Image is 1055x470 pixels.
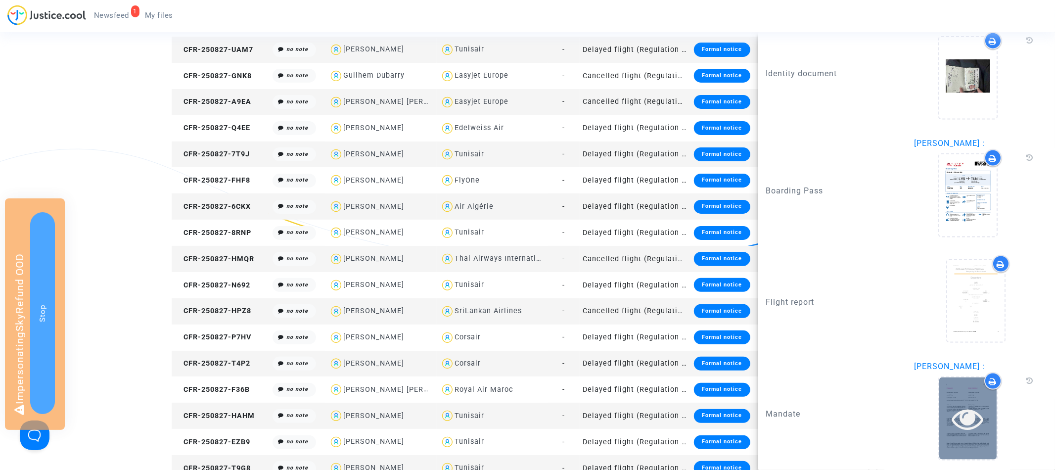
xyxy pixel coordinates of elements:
div: [PERSON_NAME] [343,281,404,289]
img: icon-user.svg [440,173,455,188]
td: Delayed flight (Regulation EC 261/2004) [580,193,691,220]
div: Tunisair [455,150,484,158]
div: [PERSON_NAME] [343,45,404,53]
img: icon-user.svg [329,252,343,266]
td: Delayed flight (Regulation EC 261/2004) [580,220,691,246]
span: - [562,150,565,158]
div: [PERSON_NAME] [343,359,404,368]
img: icon-user.svg [329,435,343,449]
td: Delayed flight (Regulation EC 261/2004) [580,325,691,351]
p: Flight report [766,296,899,308]
span: CFR-250827-Q4EE [175,124,251,132]
td: Delayed flight (Regulation EC 261/2004) [580,403,691,429]
span: CFR-250827-N692 [175,281,251,289]
div: Impersonating [5,198,65,430]
span: - [562,124,565,132]
i: no note [286,360,308,367]
div: Edelweiss Air [455,124,504,132]
p: Identity document [766,67,899,80]
span: - [562,72,565,80]
img: icon-user.svg [440,330,455,345]
span: CFR-250827-HMQR [175,255,255,263]
div: Easyjet Europe [455,71,508,80]
div: Formal notice [694,121,750,135]
div: Formal notice [694,43,750,56]
img: icon-user.svg [329,226,343,240]
td: Delayed flight (Regulation EC 261/2004) [580,376,691,403]
span: CFR-250827-6CKX [175,202,251,211]
div: Guilhem Dubarry [343,71,405,80]
img: icon-user.svg [329,357,343,371]
td: Cancelled flight (Regulation EC 261/2004) [580,89,691,115]
i: no note [286,177,308,183]
span: [PERSON_NAME] : [914,139,985,148]
img: icon-user.svg [440,69,455,83]
span: My files [145,11,173,20]
div: [PERSON_NAME] [PERSON_NAME] [343,385,467,394]
div: 1 [131,5,140,17]
span: - [562,97,565,106]
span: CFR-250827-HPZ8 [175,307,252,315]
div: [PERSON_NAME] [343,254,404,263]
div: Formal notice [694,252,750,266]
img: icon-user.svg [329,409,343,423]
a: My files [137,8,181,23]
img: icon-user.svg [329,304,343,319]
div: Tunisair [455,412,484,420]
div: Formal notice [694,226,750,240]
div: Easyjet Europe [455,97,508,106]
div: Air Algérie [455,202,494,211]
span: - [562,307,565,315]
div: Corsair [455,359,481,368]
span: - [562,46,565,54]
div: Formal notice [694,69,750,83]
img: icon-user.svg [329,173,343,188]
i: no note [286,229,308,235]
div: [PERSON_NAME] [343,202,404,211]
img: icon-user.svg [440,278,455,292]
div: [PERSON_NAME] [343,307,404,315]
div: Formal notice [694,357,750,371]
img: icon-user.svg [440,357,455,371]
img: icon-user.svg [329,382,343,397]
td: Delayed flight (Regulation EC 261/2004) [580,272,691,298]
i: no note [286,151,308,157]
div: Tunisair [455,228,484,236]
span: CFR-250827-A9EA [175,97,252,106]
img: icon-user.svg [440,252,455,266]
img: icon-user.svg [329,278,343,292]
span: CFR-250827-T4P2 [175,359,251,368]
span: - [562,438,565,446]
a: 1Newsfeed [86,8,137,23]
img: icon-user.svg [440,95,455,109]
img: icon-user.svg [440,43,455,57]
div: Formal notice [694,304,750,318]
span: - [562,202,565,211]
div: Formal notice [694,409,750,423]
button: Stop [30,212,55,414]
span: CFR-250827-FHF8 [175,176,251,185]
div: SriLankan Airlines [455,307,522,315]
div: Tunisair [455,437,484,446]
i: no note [286,203,308,209]
span: - [562,229,565,237]
div: [PERSON_NAME] [343,437,404,446]
iframe: Help Scout Beacon - Open [20,421,49,450]
i: no note [286,72,308,79]
span: Newsfeed [94,11,129,20]
span: - [562,333,565,341]
img: icon-user.svg [329,69,343,83]
span: CFR-250827-UAM7 [175,46,254,54]
span: Stop [38,304,47,322]
img: icon-user.svg [329,330,343,345]
div: Formal notice [694,95,750,109]
img: icon-user.svg [440,199,455,214]
div: Corsair [455,333,481,341]
img: icon-user.svg [440,409,455,423]
i: no note [286,386,308,392]
i: no note [286,46,308,52]
i: no note [286,308,308,314]
span: - [562,385,565,394]
i: no note [286,125,308,131]
td: Delayed flight (Regulation EC 261/2004) [580,141,691,168]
